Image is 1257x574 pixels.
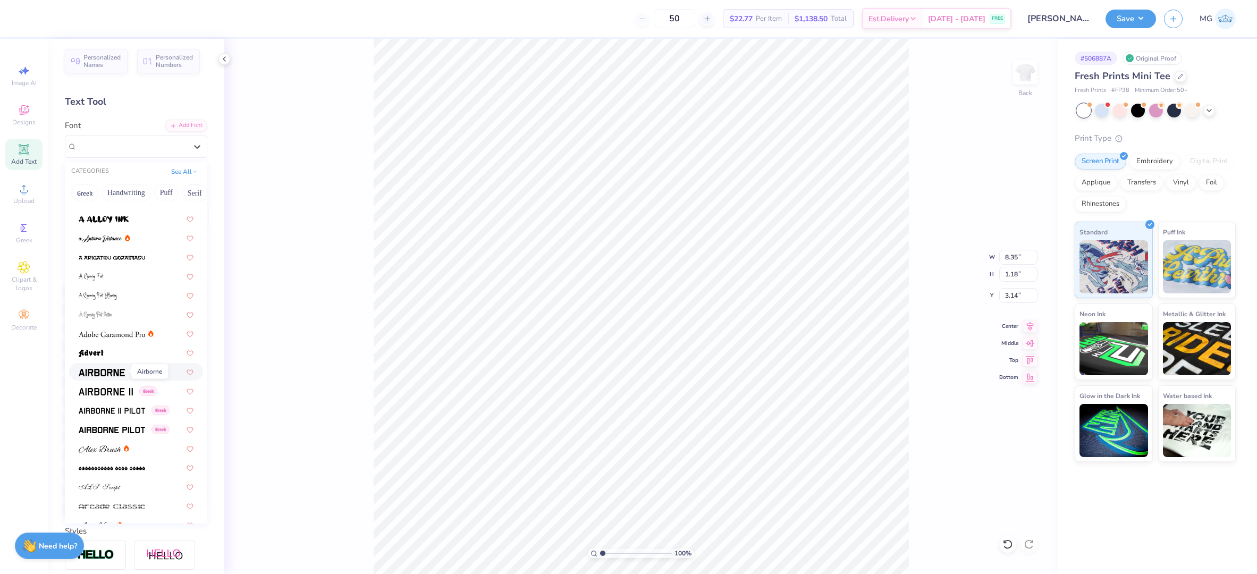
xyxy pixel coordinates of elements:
[1018,88,1032,98] div: Back
[165,120,207,132] div: Add Font
[1120,175,1163,191] div: Transfers
[39,541,77,551] strong: Need help?
[77,549,114,561] img: Stroke
[1019,8,1098,29] input: Untitled Design
[1079,308,1106,319] span: Neon Ink
[1015,62,1036,83] img: Back
[79,407,145,415] img: Airborne II Pilot
[65,525,207,537] div: Styles
[168,166,201,177] button: See All
[928,13,985,24] span: [DATE] - [DATE]
[79,369,125,376] img: Airborne
[1106,10,1156,28] button: Save
[156,54,193,69] span: Personalized Numbers
[71,167,109,176] div: CATEGORIES
[1163,240,1231,293] img: Puff Ink
[730,13,753,24] span: $22.77
[1075,132,1236,145] div: Print Type
[16,236,32,244] span: Greek
[999,323,1018,330] span: Center
[65,120,81,132] label: Font
[79,292,117,300] img: A Charming Font Leftleaning
[79,350,104,357] img: Advert
[992,15,1003,22] span: FREE
[1075,70,1170,82] span: Fresh Prints Mini Tee
[1215,9,1236,29] img: Mary Grace
[12,118,36,126] span: Designs
[182,184,208,201] button: Serif
[1163,308,1226,319] span: Metallic & Glitter Ink
[1111,86,1129,95] span: # FP38
[79,331,145,338] img: Adobe Garamond Pro
[1200,9,1236,29] a: MG
[1079,226,1108,238] span: Standard
[1163,390,1212,401] span: Water based Ink
[151,425,170,434] span: Greek
[1163,226,1185,238] span: Puff Ink
[71,184,98,201] button: Greek
[674,548,691,558] span: 100 %
[146,548,183,562] img: Shadow
[83,54,121,69] span: Personalized Names
[102,184,151,201] button: Handwriting
[1123,52,1182,65] div: Original Proof
[1075,175,1117,191] div: Applique
[1079,322,1148,375] img: Neon Ink
[139,386,157,396] span: Greek
[79,254,145,261] img: a Arigatou Gozaimasu
[79,465,145,472] img: AlphaShapes xmas balls
[79,388,133,395] img: Airborne II
[65,95,207,109] div: Text Tool
[795,13,828,24] span: $1,138.50
[5,275,43,292] span: Clipart & logos
[1079,240,1148,293] img: Standard
[1135,86,1188,95] span: Minimum Order: 50 +
[1075,154,1126,170] div: Screen Print
[79,426,145,434] img: Airborne Pilot
[999,374,1018,381] span: Bottom
[13,197,35,205] span: Upload
[151,406,170,415] span: Greek
[999,357,1018,364] span: Top
[79,216,129,223] img: a Alloy Ink
[154,184,179,201] button: Puff
[11,323,37,332] span: Decorate
[1200,13,1212,25] span: MG
[79,273,104,281] img: A Charming Font
[1079,404,1148,457] img: Glow in the Dark Ink
[79,522,115,529] img: Ariana Violeta
[654,9,695,28] input: – –
[1075,196,1126,212] div: Rhinestones
[1075,52,1117,65] div: # 506887A
[1129,154,1180,170] div: Embroidery
[12,79,37,87] span: Image AI
[79,311,112,319] img: A Charming Font Outline
[1199,175,1224,191] div: Foil
[79,235,122,242] img: a Antara Distance
[11,157,37,166] span: Add Text
[756,13,782,24] span: Per Item
[1166,175,1196,191] div: Vinyl
[1075,86,1106,95] span: Fresh Prints
[1079,390,1140,401] span: Glow in the Dark Ink
[1183,154,1235,170] div: Digital Print
[1163,322,1231,375] img: Metallic & Glitter Ink
[868,13,909,24] span: Est. Delivery
[79,503,145,510] img: Arcade Classic
[79,484,121,491] img: ALS Script
[1163,404,1231,457] img: Water based Ink
[131,364,168,379] div: Airborne
[831,13,847,24] span: Total
[79,445,121,453] img: Alex Brush
[999,340,1018,347] span: Middle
